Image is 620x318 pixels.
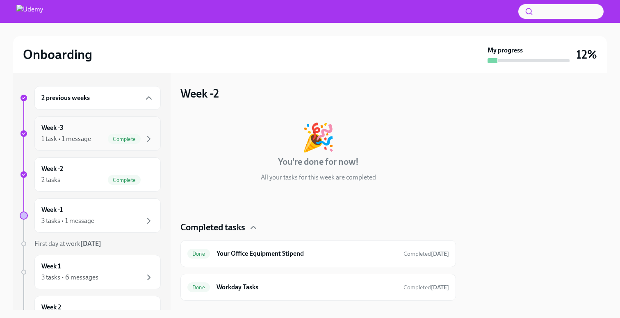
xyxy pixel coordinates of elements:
h2: Onboarding [23,46,92,63]
a: Week -31 task • 1 messageComplete [20,116,161,151]
img: Udemy [16,5,43,18]
div: Completed tasks [180,221,456,234]
h6: Workday Tasks [217,283,397,292]
h4: Completed tasks [180,221,245,234]
a: Week -13 tasks • 1 message [20,198,161,233]
strong: [DATE] [80,240,101,248]
span: Complete [108,136,141,142]
div: 3 tasks • 1 message [41,216,94,225]
div: 1 task • 1 message [41,134,91,143]
h6: Week -3 [41,123,64,132]
a: DoneWorkday TasksCompleted[DATE] [187,281,449,294]
p: All your tasks for this week are completed [261,173,376,182]
a: Week -22 tasksComplete [20,157,161,192]
h6: Week 1 [41,262,61,271]
h4: You're done for now! [278,156,359,168]
h6: 2 previous weeks [41,93,90,102]
div: 3 tasks • 6 messages [41,273,98,282]
h6: Your Office Equipment Stipend [217,249,397,258]
span: August 27th, 2025 10:04 [403,284,449,291]
h6: Week -1 [41,205,63,214]
h6: Week 2 [41,303,61,312]
span: Done [187,251,210,257]
h6: Week -2 [41,164,63,173]
span: August 25th, 2025 13:21 [403,250,449,258]
span: First day at work [34,240,101,248]
span: Completed [403,250,449,257]
strong: My progress [488,46,523,55]
strong: [DATE] [431,284,449,291]
span: Complete [108,177,141,183]
h3: 12% [576,47,597,62]
a: DoneYour Office Equipment StipendCompleted[DATE] [187,247,449,260]
span: Done [187,284,210,291]
div: 2 tasks [41,175,60,184]
div: 2 previous weeks [34,86,161,110]
a: Week 13 tasks • 6 messages [20,255,161,289]
h3: Week -2 [180,86,219,101]
a: First day at work[DATE] [20,239,161,248]
span: Completed [403,284,449,291]
div: 🎉 [301,124,335,151]
strong: [DATE] [431,250,449,257]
